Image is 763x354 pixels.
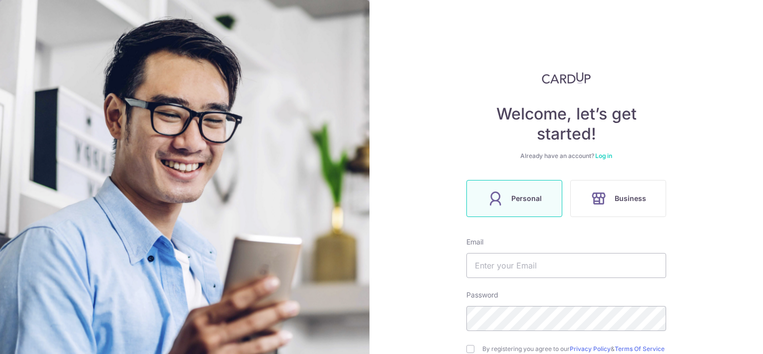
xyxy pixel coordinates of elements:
a: Personal [462,180,566,217]
label: Email [466,237,483,247]
span: Personal [511,192,542,204]
div: Already have an account? [466,152,666,160]
a: Privacy Policy [570,345,611,352]
a: Business [566,180,670,217]
img: CardUp Logo [542,72,591,84]
a: Terms Of Service [615,345,665,352]
input: Enter your Email [466,253,666,278]
label: By registering you agree to our & [482,345,666,353]
span: Business [615,192,646,204]
h4: Welcome, let’s get started! [466,104,666,144]
a: Log in [595,152,612,159]
label: Password [466,290,498,300]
